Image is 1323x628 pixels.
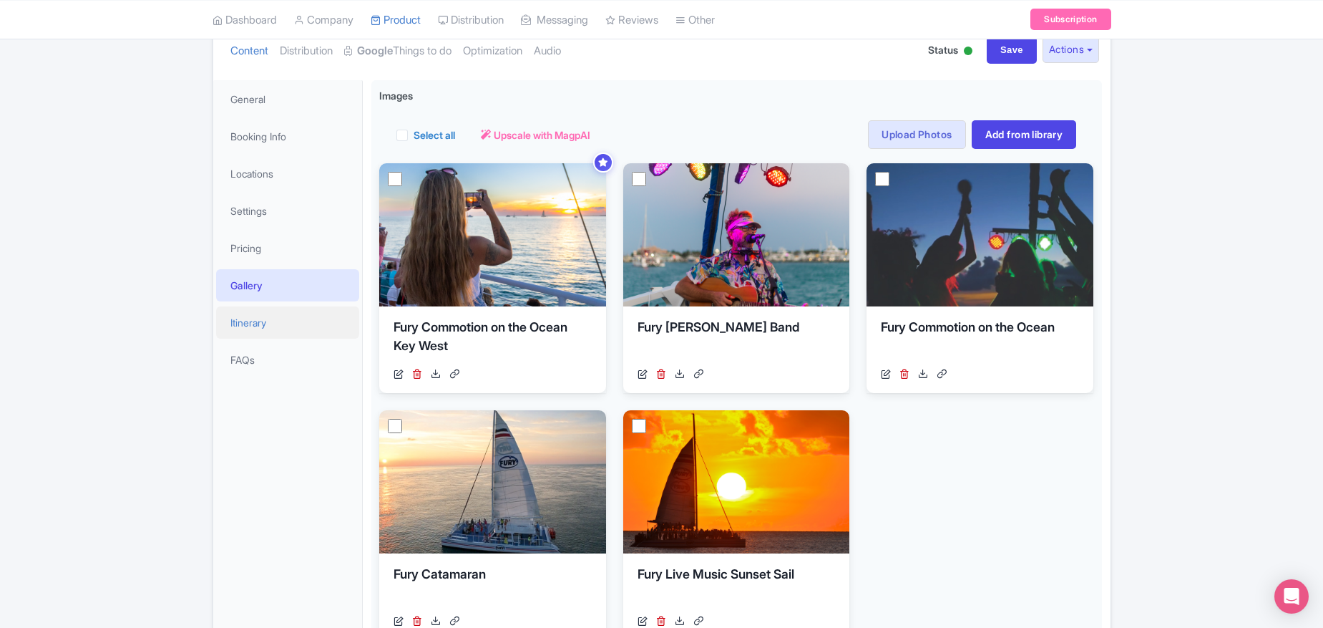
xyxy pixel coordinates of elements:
[394,318,592,361] div: Fury Commotion on the Ocean Key West
[638,565,836,608] div: Fury Live Music Sunset Sail
[961,41,975,63] div: Active
[881,318,1079,361] div: Fury Commotion on the Ocean
[216,120,359,153] a: Booking Info
[1043,37,1099,63] button: Actions
[357,43,393,59] strong: Google
[344,29,451,74] a: GoogleThings to do
[534,29,561,74] a: Audio
[230,29,268,74] a: Content
[868,120,965,149] a: Upload Photos
[463,29,522,74] a: Optimization
[394,565,592,608] div: Fury Catamaran
[494,127,590,142] span: Upscale with MagpAI
[280,29,333,74] a: Distribution
[928,42,958,57] span: Status
[216,158,359,190] a: Locations
[638,318,836,361] div: Fury [PERSON_NAME] Band
[1274,579,1309,614] div: Open Intercom Messenger
[216,344,359,376] a: FAQs
[216,83,359,115] a: General
[481,127,590,142] a: Upscale with MagpAI
[216,269,359,301] a: Gallery
[414,127,455,142] label: Select all
[216,195,359,227] a: Settings
[972,120,1077,149] a: Add from library
[216,306,359,339] a: Itinerary
[379,88,413,103] span: Images
[1030,9,1110,30] a: Subscription
[216,232,359,264] a: Pricing
[987,37,1037,64] input: Save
